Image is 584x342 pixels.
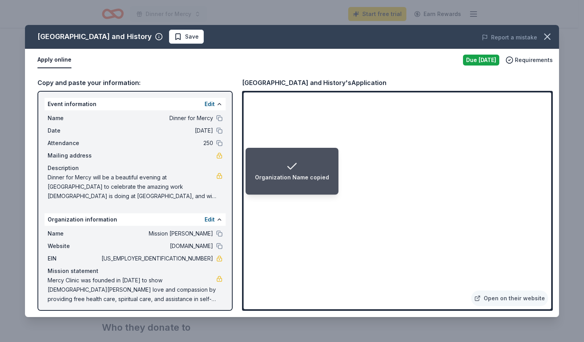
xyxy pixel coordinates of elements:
div: Organization information [45,213,226,226]
div: Mission statement [48,266,223,276]
span: Name [48,113,100,123]
span: 250 [100,138,213,148]
span: Mailing address [48,151,100,160]
span: Mission [PERSON_NAME] [100,229,213,238]
div: Copy and paste your information: [37,78,233,88]
span: Dinner for Mercy will be a beautiful evening at [GEOGRAPHIC_DATA] to celebrate the amazing work [... [48,173,216,201]
div: Organization Name copied [255,173,329,182]
button: Requirements [506,55,553,65]
span: Mercy Clinic was founded in [DATE] to show [DEMOGRAPHIC_DATA][PERSON_NAME] love and compassion by... [48,276,216,304]
button: Save [169,30,204,44]
button: Report a mistake [482,33,537,42]
span: [US_EMPLOYER_IDENTIFICATION_NUMBER] [100,254,213,263]
button: Apply online [37,52,71,68]
div: Due [DATE] [463,55,499,66]
span: Website [48,241,100,251]
span: Attendance [48,138,100,148]
button: Edit [205,215,215,224]
a: Open on their website [471,291,548,306]
span: EIN [48,254,100,263]
div: [GEOGRAPHIC_DATA] and History [37,30,152,43]
span: Requirements [515,55,553,65]
button: Edit [205,99,215,109]
span: [DOMAIN_NAME] [100,241,213,251]
span: [DATE] [100,126,213,135]
span: Date [48,126,100,135]
div: Event information [45,98,226,110]
span: Dinner for Mercy [100,113,213,123]
div: [GEOGRAPHIC_DATA] and History's Application [242,78,386,88]
div: Description [48,163,223,173]
span: Save [185,32,199,41]
span: Name [48,229,100,238]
